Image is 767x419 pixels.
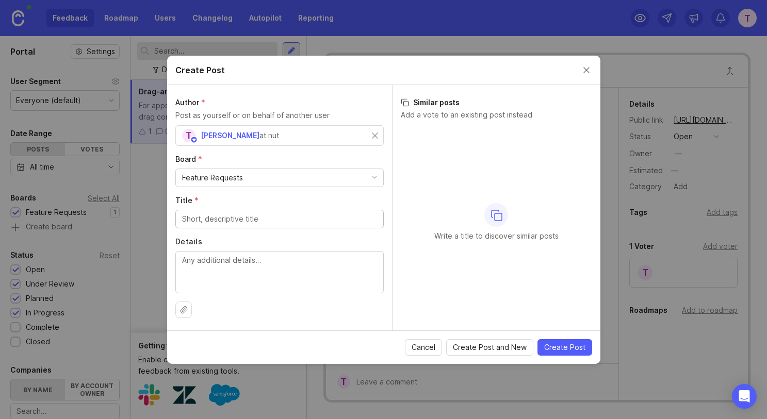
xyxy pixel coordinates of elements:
div: Open Intercom Messenger [732,384,757,409]
img: member badge [190,136,198,143]
h3: Similar posts [401,97,592,108]
span: Title (required) [175,196,199,205]
span: Create Post [544,342,585,353]
button: Create Post and New [446,339,533,356]
button: Close create post modal [581,64,592,76]
div: Feature Requests [182,172,243,183]
button: Create Post [537,339,592,356]
div: at nut [259,130,279,141]
span: Cancel [412,342,435,353]
p: Add a vote to an existing post instead [401,110,592,120]
p: Post as yourself or on behalf of another user [175,110,384,121]
button: Cancel [405,339,442,356]
span: Create Post and New [453,342,527,353]
input: Short, descriptive title [182,213,377,225]
button: Upload file [175,301,192,318]
span: Author (required) [175,98,205,107]
p: Write a title to discover similar posts [434,231,559,241]
span: [PERSON_NAME] [201,131,259,140]
label: Details [175,237,384,247]
span: Board (required) [175,155,202,163]
div: T [182,129,195,142]
h2: Create Post [175,64,225,76]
